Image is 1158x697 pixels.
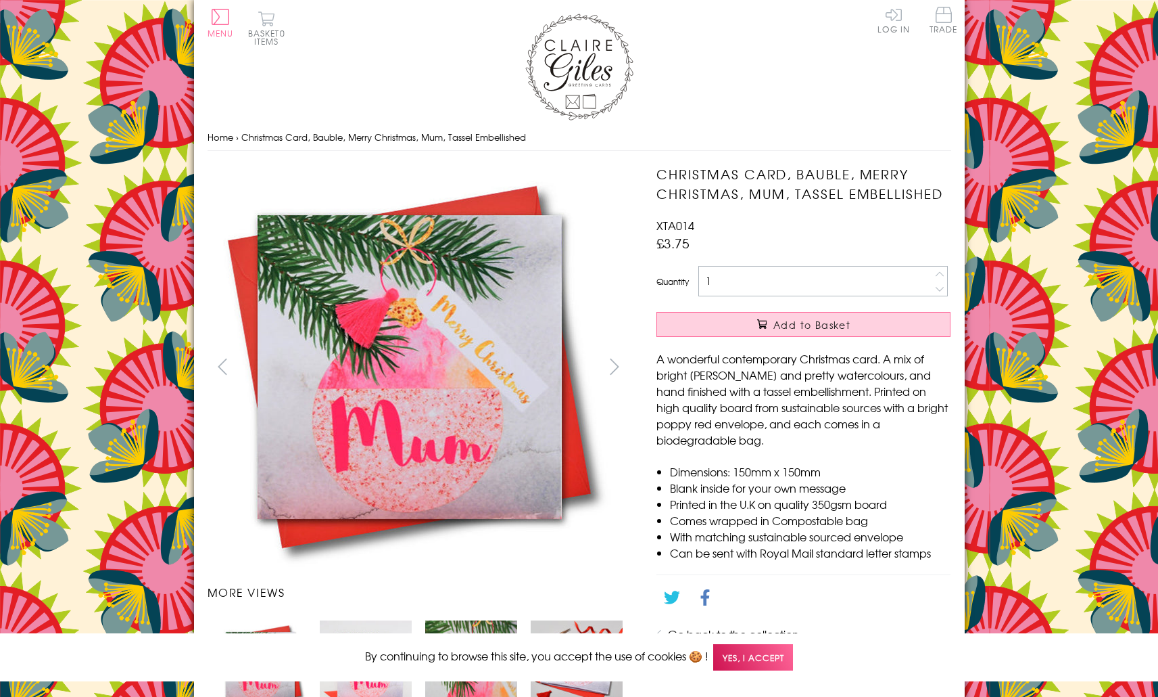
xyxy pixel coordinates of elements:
[930,7,958,33] span: Trade
[656,233,690,252] span: £3.75
[241,131,526,143] span: Christmas Card, Bauble, Merry Christmas, Mum, Tassel Embellished
[670,529,950,545] li: With matching sustainable sourced envelope
[208,9,234,37] button: Menu
[208,351,238,382] button: prev
[208,27,234,39] span: Menu
[670,512,950,529] li: Comes wrapped in Compostable bag
[668,626,799,642] a: Go back to the collection
[208,131,233,143] a: Home
[254,27,285,47] span: 0 items
[670,464,950,480] li: Dimensions: 150mm x 150mm
[670,480,950,496] li: Blank inside for your own message
[930,7,958,36] a: Trade
[656,351,950,448] p: A wonderful contemporary Christmas card. A mix of bright [PERSON_NAME] and pretty watercolours, a...
[599,351,629,382] button: next
[670,496,950,512] li: Printed in the U.K on quality 350gsm board
[525,14,633,120] img: Claire Giles Greetings Cards
[208,124,951,152] nav: breadcrumbs
[656,312,950,337] button: Add to Basket
[248,11,285,45] button: Basket0 items
[670,545,950,561] li: Can be sent with Royal Mail standard letter stamps
[207,164,612,570] img: Christmas Card, Bauble, Merry Christmas, Mum, Tassel Embellished
[773,318,850,332] span: Add to Basket
[629,164,1035,570] img: Christmas Card, Bauble, Merry Christmas, Mum, Tassel Embellished
[656,217,694,233] span: XTA014
[236,131,239,143] span: ›
[656,164,950,204] h1: Christmas Card, Bauble, Merry Christmas, Mum, Tassel Embellished
[877,7,910,33] a: Log In
[208,584,630,600] h3: More views
[713,644,793,671] span: Yes, I accept
[656,275,689,288] label: Quantity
